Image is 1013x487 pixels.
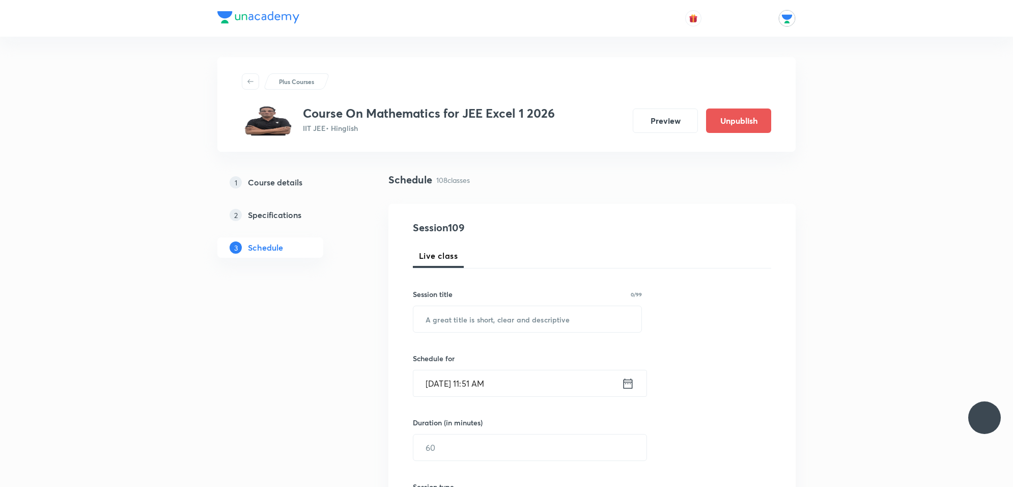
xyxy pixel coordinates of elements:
[217,205,356,225] a: 2Specifications
[248,241,283,254] h5: Schedule
[631,292,642,297] p: 0/99
[303,106,555,121] h3: Course On Mathematics for JEE Excel 1 2026
[413,289,453,300] h6: Session title
[230,176,242,188] p: 1
[419,250,458,262] span: Live class
[217,172,356,193] a: 1Course details
[217,11,299,23] img: Company Logo
[230,241,242,254] p: 3
[778,10,796,27] img: Unacademy Jodhpur
[248,176,302,188] h5: Course details
[706,109,771,133] button: Unpublish
[279,77,314,86] p: Plus Courses
[689,14,698,23] img: avatar
[413,353,642,364] h6: Schedule for
[303,123,555,133] p: IIT JEE • Hinglish
[978,412,991,424] img: ttu
[413,306,641,332] input: A great title is short, clear and descriptive
[436,175,470,185] p: 108 classes
[413,417,483,428] h6: Duration (in minutes)
[217,11,299,26] a: Company Logo
[685,10,701,26] button: avatar
[248,209,301,221] h5: Specifications
[633,109,698,133] button: Preview
[413,220,599,235] h4: Session 109
[230,209,242,221] p: 2
[242,106,295,136] img: be13cd870608418b82d6af393edd520b.jpg
[388,172,432,187] h4: Schedule
[413,435,646,461] input: 60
